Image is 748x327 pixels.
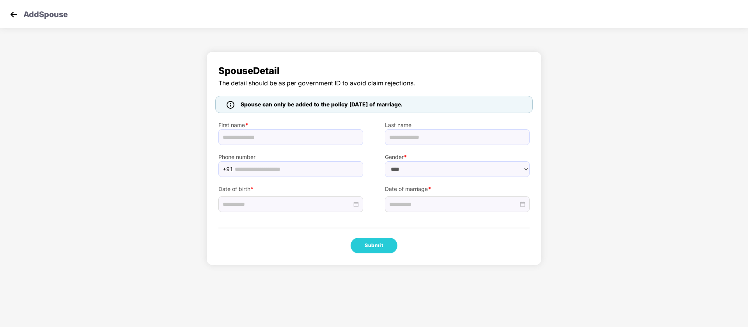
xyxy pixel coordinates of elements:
img: svg+xml;base64,PHN2ZyB4bWxucz0iaHR0cDovL3d3dy53My5vcmcvMjAwMC9zdmciIHdpZHRoPSIzMCIgaGVpZ2h0PSIzMC... [8,9,19,20]
span: +91 [223,163,233,175]
label: Last name [385,121,530,129]
span: Spouse can only be added to the policy [DATE] of marriage. [241,100,402,109]
img: icon [227,101,234,109]
button: Submit [351,238,397,253]
p: Add Spouse [23,9,68,18]
label: Date of marriage [385,185,530,193]
label: Gender [385,153,530,161]
label: Phone number [218,153,363,161]
label: First name [218,121,363,129]
span: The detail should be as per government ID to avoid claim rejections. [218,78,530,88]
label: Date of birth [218,185,363,193]
span: Spouse Detail [218,64,530,78]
